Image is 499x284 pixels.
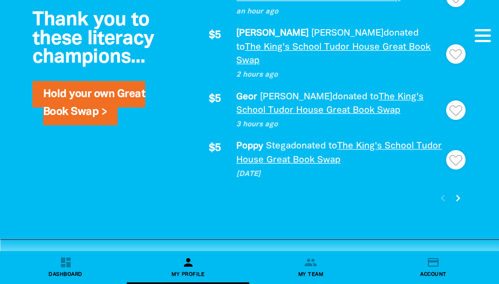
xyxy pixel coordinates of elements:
[236,93,257,101] em: Geor
[332,93,379,101] span: donated to
[236,6,442,17] p: an hour ago
[304,256,317,269] i: group
[260,93,332,101] em: [PERSON_NAME]
[236,29,419,51] span: donated to
[236,70,442,80] p: 2 hours ago
[236,142,442,164] a: The King's School Tudor House Great Book Swap
[32,11,154,67] span: Thank you to these literacy champions...
[209,30,221,42] span: $5
[182,256,195,269] i: person
[209,143,221,154] span: $5
[250,252,372,284] a: groupMy Team
[236,169,442,180] p: [DATE]
[236,142,263,150] em: Poppy
[427,256,440,269] i: credit_card
[452,192,464,205] i: chevron_right
[420,271,446,279] span: Account
[49,271,82,279] span: Dashboard
[311,29,384,37] em: [PERSON_NAME]
[236,29,309,37] em: [PERSON_NAME]
[236,119,442,130] p: 3 hours ago
[372,252,495,284] a: credit_cardAccount
[298,271,323,279] span: My Team
[236,43,430,65] a: The King's School Tudor House Great Book Swap
[59,256,72,269] i: dashboard
[450,191,465,206] button: Next page
[43,89,145,117] a: Hold your own Great Book Swap >
[291,142,337,150] span: donated to
[172,271,204,279] span: My Profile
[4,252,127,284] a: dashboardDashboard
[127,252,249,284] a: personMy Profile
[209,94,221,105] span: $5
[266,142,291,150] em: Stega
